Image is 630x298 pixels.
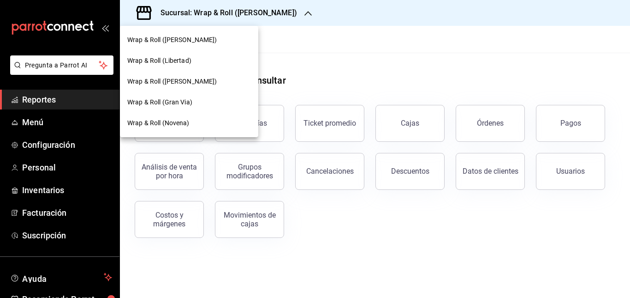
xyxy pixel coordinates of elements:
span: Wrap & Roll (Libertad) [127,56,191,66]
span: Wrap & Roll (Novena) [127,118,190,128]
div: Wrap & Roll ([PERSON_NAME]) [120,30,258,50]
div: Wrap & Roll ([PERSON_NAME]) [120,71,258,92]
div: Wrap & Roll (Gran Via) [120,92,258,113]
span: Wrap & Roll (Gran Via) [127,97,192,107]
div: Wrap & Roll (Libertad) [120,50,258,71]
span: Wrap & Roll ([PERSON_NAME]) [127,35,217,45]
span: Wrap & Roll ([PERSON_NAME]) [127,77,217,86]
div: Wrap & Roll (Novena) [120,113,258,134]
